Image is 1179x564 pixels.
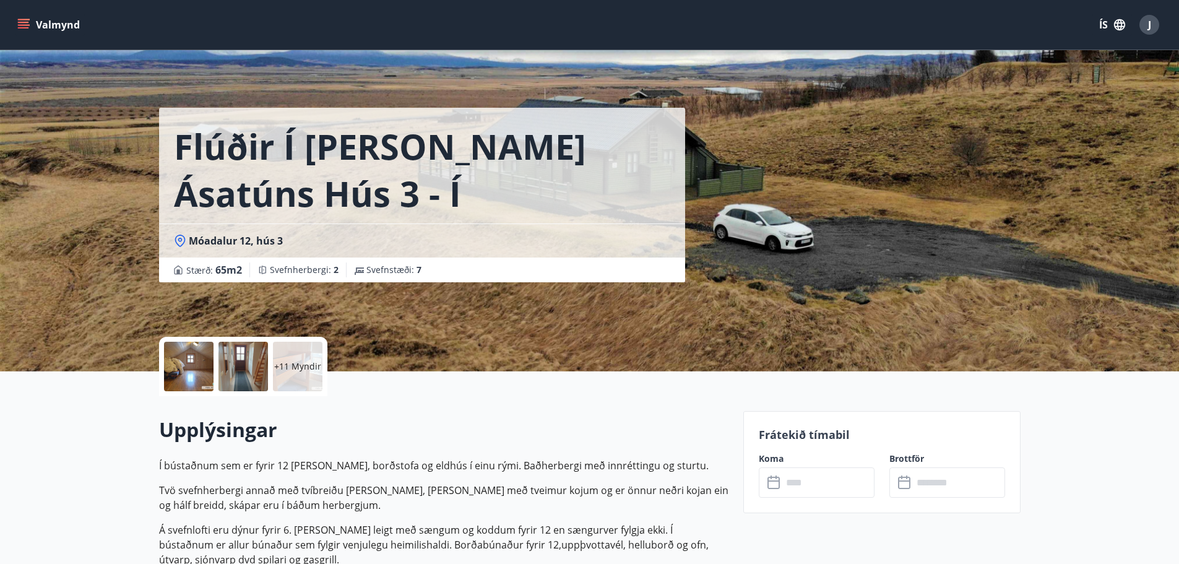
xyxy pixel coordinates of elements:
label: Koma [759,453,875,465]
span: Svefnstæði : [366,264,421,276]
span: J [1148,18,1151,32]
button: J [1134,10,1164,40]
span: Stærð : [186,262,242,277]
h1: Flúðir í [PERSON_NAME] Ásatúns hús 3 - í [GEOGRAPHIC_DATA] [174,123,670,217]
p: Tvö svefnherbergi annað með tvíbreiðu [PERSON_NAME], [PERSON_NAME] með tveimur kojum og er önnur ... [159,483,728,513]
button: menu [15,14,85,36]
span: Svefnherbergi : [270,264,339,276]
h2: Upplýsingar [159,416,728,443]
button: ÍS [1092,14,1132,36]
span: 65 m2 [215,263,242,277]
span: Móadalur 12, hús 3 [189,234,283,248]
span: 2 [334,264,339,275]
label: Brottför [889,453,1005,465]
span: 7 [417,264,421,275]
p: Frátekið tímabil [759,427,1005,443]
p: Í bústaðnum sem er fyrir 12 [PERSON_NAME], borðstofa og eldhús í einu rými. Baðherbergi með innré... [159,458,728,473]
p: +11 Myndir [274,360,321,373]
